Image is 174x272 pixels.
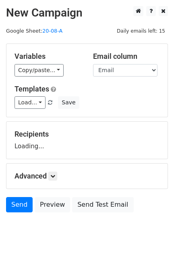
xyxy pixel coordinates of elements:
[14,130,159,151] div: Loading...
[114,27,168,35] span: Daily emails left: 15
[6,197,33,212] a: Send
[114,28,168,34] a: Daily emails left: 15
[35,197,70,212] a: Preview
[6,6,168,20] h2: New Campaign
[6,28,62,34] small: Google Sheet:
[14,96,46,109] a: Load...
[72,197,133,212] a: Send Test Email
[93,52,159,61] h5: Email column
[14,64,64,77] a: Copy/paste...
[14,172,159,181] h5: Advanced
[14,130,159,139] h5: Recipients
[58,96,79,109] button: Save
[14,85,49,93] a: Templates
[42,28,62,34] a: 20-08-A
[14,52,81,61] h5: Variables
